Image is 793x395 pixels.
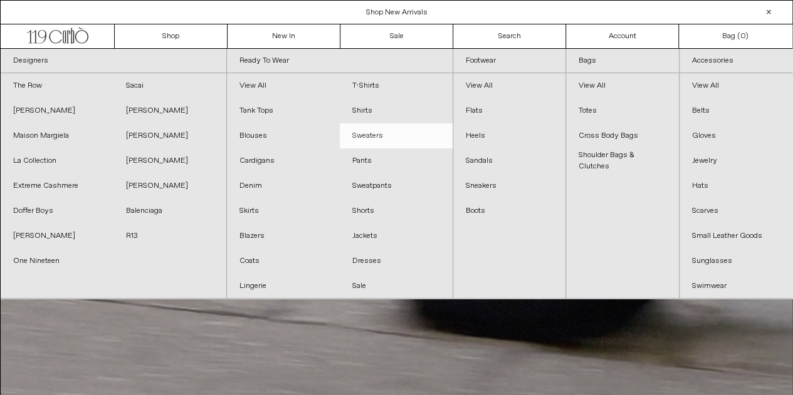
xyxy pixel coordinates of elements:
[453,24,566,48] a: Search
[453,73,566,98] a: View All
[1,148,113,173] a: La Collection
[566,98,679,123] a: Totes
[228,24,340,48] a: New In
[227,49,453,73] a: Ready To Wear
[340,274,453,299] a: Sale
[453,198,566,223] a: Boots
[566,123,679,148] a: Cross Body Bags
[680,249,792,274] a: Sunglasses
[680,123,792,148] a: Gloves
[340,123,453,148] a: Sweaters
[680,198,792,223] a: Scarves
[115,24,228,48] a: Shop
[1,98,113,123] a: [PERSON_NAME]
[1,49,226,73] a: Designers
[340,24,453,48] a: Sale
[679,24,792,48] a: Bag ()
[340,173,453,198] a: Sweatpants
[340,98,453,123] a: Shirts
[566,73,679,98] a: View All
[680,223,792,249] a: Small Leather Goods
[566,148,679,173] a: Shoulder Bags & Clutches
[340,249,453,274] a: Dresses
[227,73,340,98] a: View All
[453,173,566,198] a: Sneakers
[366,8,428,18] a: Shop New Arrivals
[340,148,453,173] a: Pants
[680,49,792,73] a: Accessories
[740,31,745,41] span: 0
[680,173,792,198] a: Hats
[1,198,113,223] a: Doffer Boys
[566,49,679,73] a: Bags
[740,31,748,42] span: )
[227,173,340,198] a: Denim
[340,73,453,98] a: T-Shirts
[1,249,113,274] a: One Nineteen
[1,73,113,98] a: The Row
[113,173,226,198] a: [PERSON_NAME]
[1,223,113,249] a: [PERSON_NAME]
[227,123,340,148] a: Blouses
[453,98,566,123] a: Flats
[113,148,226,173] a: [PERSON_NAME]
[227,148,340,173] a: Cardigans
[680,73,792,98] a: View All
[1,123,113,148] a: Maison Margiela
[113,223,226,249] a: R13
[227,249,340,274] a: Coats
[680,148,792,173] a: Jewelry
[227,198,340,223] a: Skirts
[113,198,226,223] a: Balenciaga
[227,223,340,249] a: Blazers
[227,274,340,299] a: Lingerie
[680,98,792,123] a: Belts
[113,73,226,98] a: Sacai
[453,49,566,73] a: Footwear
[566,24,679,48] a: Account
[113,98,226,123] a: [PERSON_NAME]
[113,123,226,148] a: [PERSON_NAME]
[1,173,113,198] a: Extreme Cashmere
[340,223,453,249] a: Jackets
[453,148,566,173] a: Sandals
[680,274,792,299] a: Swimwear
[340,198,453,223] a: Shorts
[453,123,566,148] a: Heels
[227,98,340,123] a: Tank Tops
